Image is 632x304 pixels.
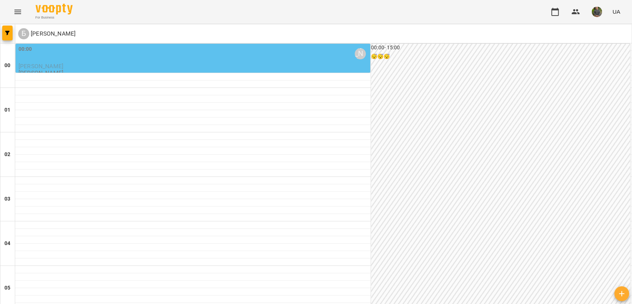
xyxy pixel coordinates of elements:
[29,29,76,38] p: [PERSON_NAME]
[19,45,32,53] label: 00:00
[4,62,10,70] h6: 00
[18,28,76,39] div: Бліхар Юлія
[4,239,10,248] h6: 04
[36,4,73,14] img: Voopty Logo
[36,15,73,20] span: For Business
[371,53,630,61] h6: 😴😴😴
[609,5,623,19] button: UA
[371,44,630,52] h6: 00:00 - 15:00
[4,284,10,292] h6: 05
[9,3,27,21] button: Menu
[592,7,602,17] img: 2aca21bda46e2c85bd0f5a74cad084d8.jpg
[4,106,10,114] h6: 01
[4,195,10,203] h6: 03
[612,8,620,16] span: UA
[355,48,366,59] div: Бліхар Юлія
[4,151,10,159] h6: 02
[19,70,63,76] p: [PERSON_NAME]
[614,286,629,301] button: Створити урок
[19,63,63,70] span: [PERSON_NAME]
[18,28,76,39] a: Б [PERSON_NAME]
[18,28,29,39] div: Б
